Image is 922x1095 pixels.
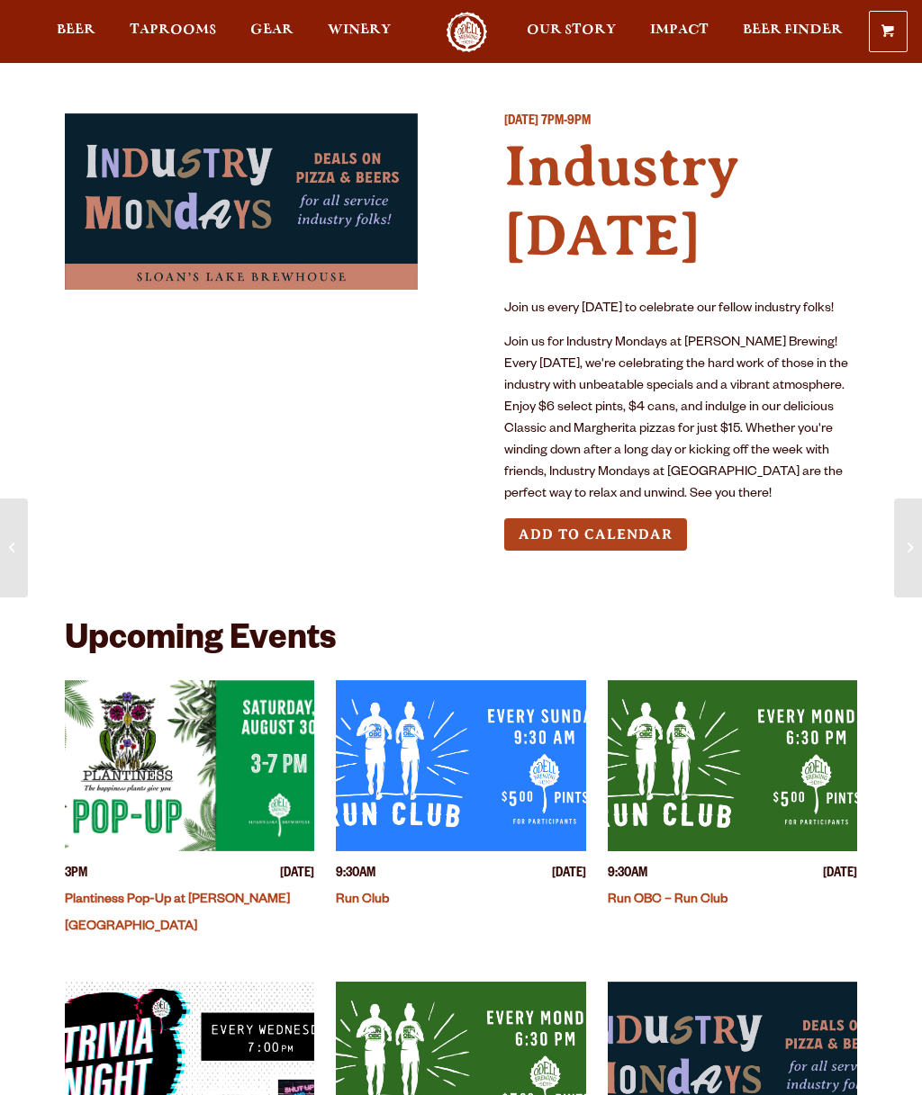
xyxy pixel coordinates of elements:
[433,12,501,52] a: Odell Home
[504,333,857,506] p: Join us for Industry Mondays at [PERSON_NAME] Brewing! Every [DATE], we're celebrating the hard w...
[57,22,95,37] span: Beer
[541,115,591,130] span: 7PM-9PM
[65,893,290,935] a: Plantiness Pop-Up at [PERSON_NAME][GEOGRAPHIC_DATA]
[527,22,616,37] span: Our Story
[328,22,391,37] span: Winery
[608,680,857,851] a: View event details
[650,22,709,37] span: Impact
[239,12,305,52] a: Gear
[552,866,586,884] span: [DATE]
[608,866,647,884] span: 9:30AM
[65,866,87,884] span: 3PM
[250,22,294,37] span: Gear
[504,115,538,130] span: [DATE]
[336,893,389,908] a: Run Club
[743,22,843,37] span: Beer Finder
[336,680,585,851] a: View event details
[504,518,687,552] button: Add to Calendar
[515,12,628,52] a: Our Story
[118,12,228,52] a: Taprooms
[638,12,720,52] a: Impact
[316,12,402,52] a: Winery
[130,22,216,37] span: Taprooms
[65,680,314,851] a: View event details
[504,132,857,271] h4: Industry [DATE]
[336,866,375,884] span: 9:30AM
[504,299,857,320] p: Join us every [DATE] to celebrate our fellow industry folks!
[45,12,107,52] a: Beer
[608,893,728,908] a: Run OBC – Run Club
[823,866,857,884] span: [DATE]
[65,623,336,662] h2: Upcoming Events
[731,12,854,52] a: Beer Finder
[280,866,314,884] span: [DATE]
